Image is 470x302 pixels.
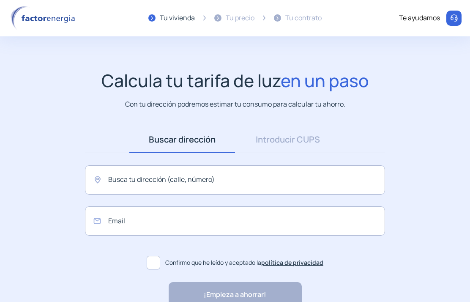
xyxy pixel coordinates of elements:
span: en un paso [281,69,369,92]
h1: Calcula tu tarifa de luz [101,70,369,91]
div: Tu vivienda [160,13,195,24]
img: llamar [450,14,458,22]
a: política de privacidad [261,258,323,266]
a: Introducir CUPS [235,126,341,153]
p: Con tu dirección podremos estimar tu consumo para calcular tu ahorro. [125,99,345,110]
img: logo factor [8,6,80,30]
div: Te ayudamos [399,13,440,24]
a: Buscar dirección [129,126,235,153]
div: Tu precio [226,13,254,24]
div: Tu contrato [285,13,322,24]
span: Confirmo que he leído y aceptado la [165,258,323,267]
